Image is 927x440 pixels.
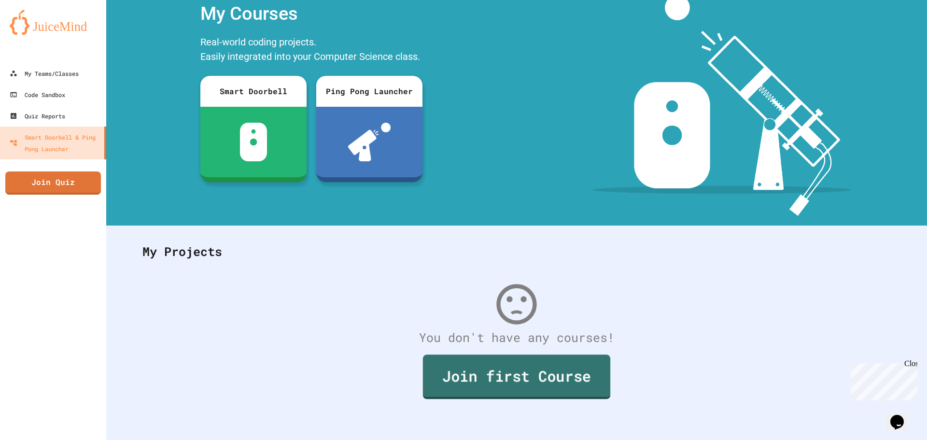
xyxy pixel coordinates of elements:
div: Smart Doorbell & Ping Pong Launcher [10,131,100,155]
a: Join Quiz [5,171,101,195]
div: Code Sandbox [10,89,65,100]
iframe: chat widget [886,401,917,430]
iframe: chat widget [847,359,917,400]
img: logo-orange.svg [10,10,97,35]
div: You don't have any courses! [133,328,900,347]
img: sdb-white.svg [240,123,267,161]
div: Smart Doorbell [200,76,307,107]
a: Join first Course [423,355,610,399]
div: Real-world coding projects. Easily integrated into your Computer Science class. [196,32,427,69]
div: My Teams/Classes [10,68,79,79]
div: Chat with us now!Close [4,4,67,61]
div: Ping Pong Launcher [316,76,422,107]
div: Quiz Reports [10,110,65,122]
div: My Projects [133,233,900,270]
img: ppl-with-ball.png [348,123,391,161]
